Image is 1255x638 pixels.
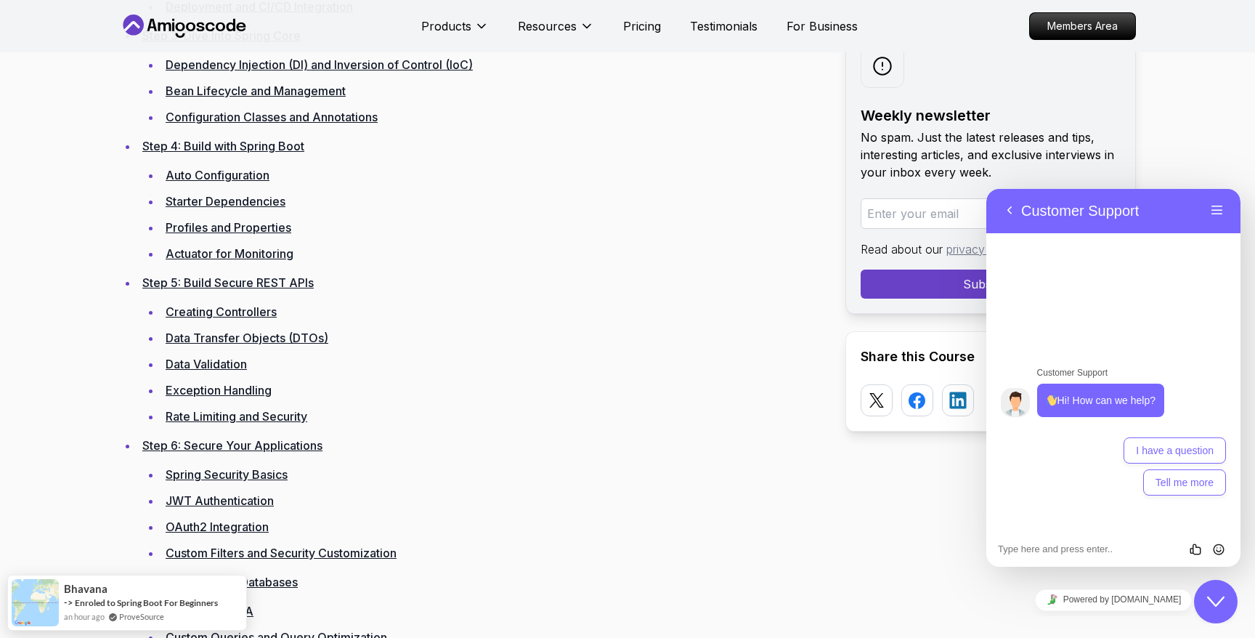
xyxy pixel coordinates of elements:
[166,520,269,534] a: OAuth2 Integration
[166,331,328,345] a: Data Transfer Objects (DTOs)
[166,409,307,424] a: Rate Limiting and Security
[518,17,577,35] p: Resources
[166,57,473,72] a: Dependency Injection (DI) and Inversion of Control (IoC)
[690,17,758,35] a: Testimonials
[1194,580,1240,623] iframe: chat widget
[1029,12,1136,40] a: Members Area
[166,194,285,209] a: Starter Dependencies
[142,275,314,290] a: Step 5: Build Secure REST APIs
[166,84,346,98] a: Bean Lifecycle and Management
[166,383,272,397] a: Exception Handling
[861,105,1121,126] h2: Weekly newsletter
[166,246,293,261] a: Actuator for Monitoring
[166,546,397,560] a: Custom Filters and Security Customization
[986,584,1240,616] iframe: chat widget
[119,610,164,623] a: ProveSource
[142,438,322,453] a: Step 6: Secure Your Applications
[861,347,1121,367] h2: Share this Course
[787,17,858,35] a: For Business
[166,220,291,235] a: Profiles and Properties
[1030,13,1135,39] p: Members Area
[946,242,1019,257] a: privacy policy
[166,168,269,182] a: Auto Configuration
[166,357,247,371] a: Data Validation
[64,610,105,623] span: an hour ago
[861,241,1121,258] p: Read about our .
[166,110,378,124] a: Configuration Classes and Annotations
[861,129,1121,181] p: No spam. Just the latest releases and tips, interesting articles, and exclusive interviews in you...
[64,597,73,608] span: ->
[623,17,661,35] a: Pricing
[421,17,489,47] button: Products
[986,189,1240,567] iframe: chat widget
[166,467,288,482] a: Spring Security Basics
[12,579,59,626] img: provesource social proof notification image
[421,17,471,35] p: Products
[166,493,274,508] a: JWT Authentication
[75,597,218,608] a: Enroled to Spring Boot For Beginners
[861,270,1121,299] button: Subscribe
[142,139,304,153] a: Step 4: Build with Spring Boot
[518,17,594,47] button: Resources
[64,583,107,595] span: Bhavana
[166,304,277,319] a: Creating Controllers
[861,198,1121,229] input: Enter your email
